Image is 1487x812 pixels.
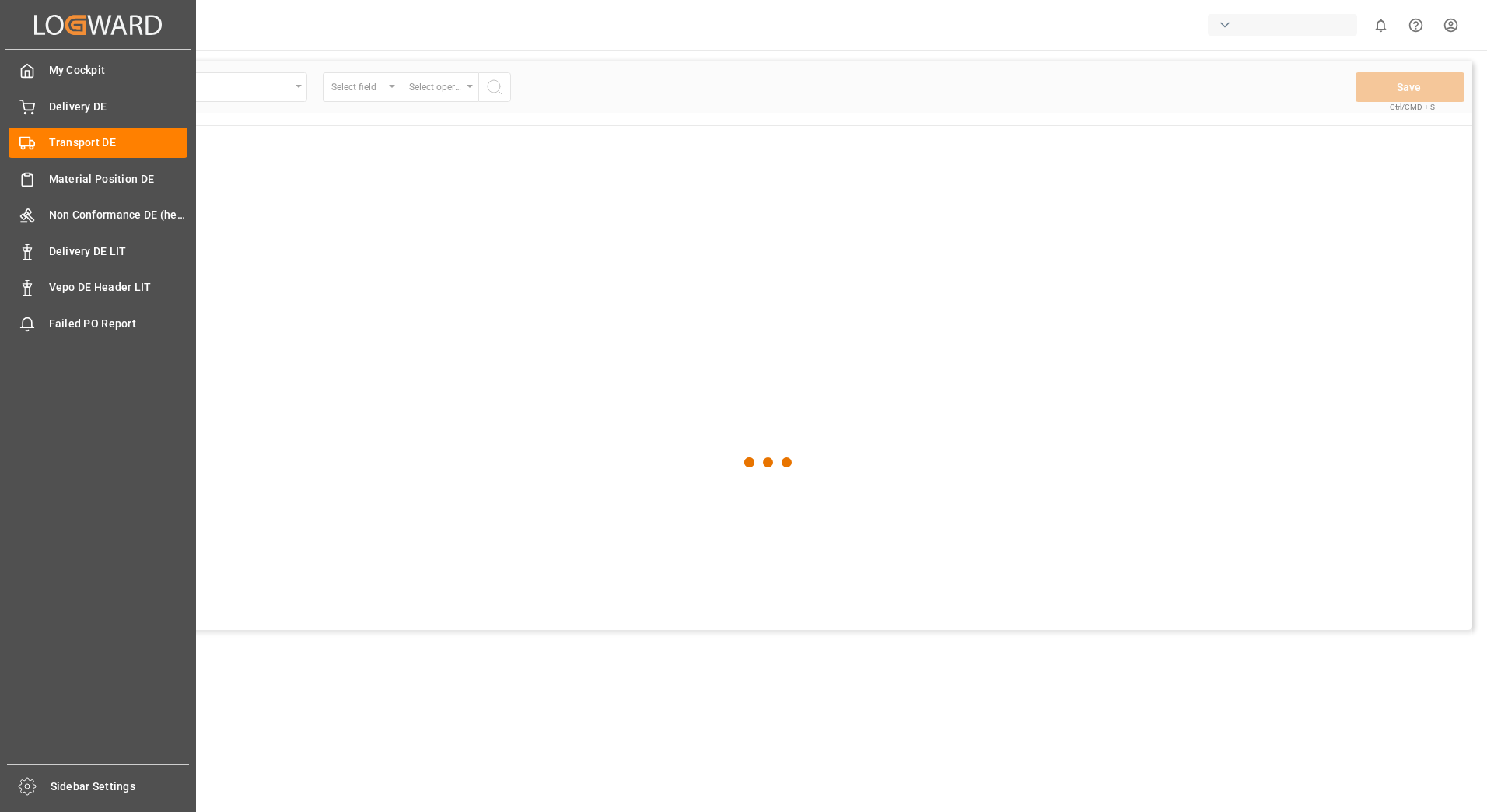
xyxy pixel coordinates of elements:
a: Delivery DE LIT [9,236,187,266]
span: Sidebar Settings [51,779,190,795]
a: Material Position DE [9,163,187,194]
a: My Cockpit [9,55,187,86]
span: Transport DE [49,135,188,151]
button: Help Center [1398,8,1433,43]
span: Delivery DE LIT [49,243,188,260]
span: Delivery DE [49,99,188,115]
a: Non Conformance DE (header) [9,200,187,230]
span: Vepo DE Header LIT [49,279,188,296]
span: Failed PO Report [49,316,188,332]
a: Failed PO Report [9,308,187,338]
a: Delivery DE [9,91,187,121]
button: show 0 new notifications [1363,8,1398,43]
span: My Cockpit [49,62,188,79]
span: Material Position DE [49,171,188,187]
a: Vepo DE Header LIT [9,272,187,303]
span: Non Conformance DE (header) [49,207,188,223]
a: Transport DE [9,128,187,158]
